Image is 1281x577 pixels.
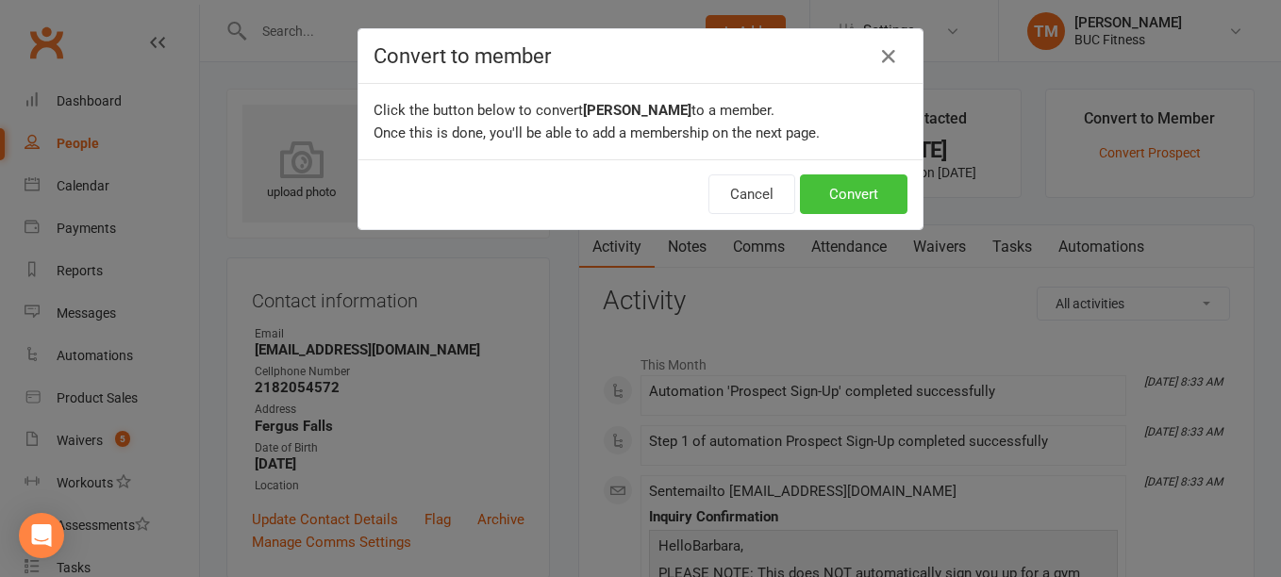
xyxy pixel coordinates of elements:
div: Open Intercom Messenger [19,513,64,558]
div: Click the button below to convert to a member. Once this is done, you'll be able to add a members... [358,84,923,159]
b: [PERSON_NAME] [583,102,691,119]
button: Convert [800,174,907,214]
button: Cancel [708,174,795,214]
h4: Convert to member [374,44,907,68]
button: Close [873,41,904,72]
